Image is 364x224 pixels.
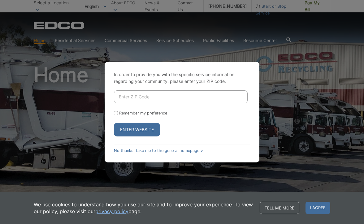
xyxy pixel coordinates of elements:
span: I agree [305,202,330,214]
input: Enter ZIP Code [114,90,248,103]
p: In order to provide you with the specific service information regarding your community, please en... [114,71,250,85]
a: Tell me more [260,202,299,214]
p: We use cookies to understand how you use our site and to improve your experience. To view our pol... [34,201,253,215]
label: Remember my preference [119,111,167,115]
a: privacy policy [95,208,128,215]
button: Enter Website [114,123,160,136]
a: No thanks, take me to the general homepage > [114,148,203,153]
